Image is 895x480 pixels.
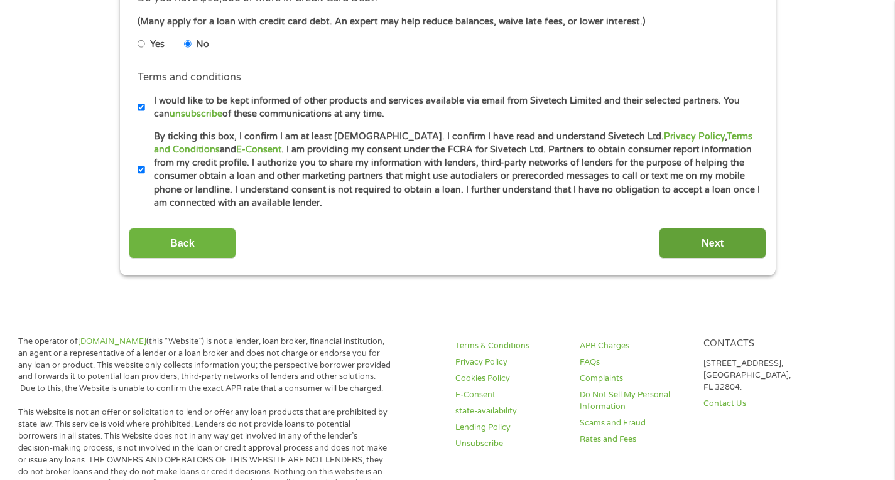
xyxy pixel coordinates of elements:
a: Terms & Conditions [455,340,565,352]
a: E-Consent [236,144,281,155]
a: Contact Us [703,398,813,410]
label: By ticking this box, I confirm I am at least [DEMOGRAPHIC_DATA]. I confirm I have read and unders... [145,130,761,210]
a: unsubscribe [170,109,222,119]
a: [DOMAIN_NAME] [78,336,146,346]
a: Do Not Sell My Personal Information [580,389,689,413]
a: Privacy Policy [455,356,565,368]
a: Complaints [580,373,689,385]
a: Unsubscribe [455,438,565,450]
label: No [196,38,209,51]
h4: Contacts [703,338,813,350]
a: Rates and Fees [580,434,689,445]
a: Lending Policy [455,422,565,434]
p: [STREET_ADDRESS], [GEOGRAPHIC_DATA], FL 32804. [703,358,813,393]
input: Next [659,228,766,259]
p: The operator of (this “Website”) is not a lender, loan broker, financial institution, an agent or... [18,336,391,395]
a: Privacy Policy [664,131,725,142]
a: Cookies Policy [455,373,565,385]
a: FAQs [580,356,689,368]
a: Scams and Fraud [580,417,689,429]
label: Terms and conditions [138,71,241,84]
input: Back [129,228,236,259]
a: state-availability [455,405,565,417]
label: I would like to be kept informed of other products and services available via email from Sivetech... [145,94,761,121]
div: (Many apply for a loan with credit card debt. An expert may help reduce balances, waive late fees... [138,15,757,29]
a: APR Charges [580,340,689,352]
a: E-Consent [455,389,565,401]
label: Yes [150,38,165,51]
a: Terms and Conditions [154,131,752,155]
